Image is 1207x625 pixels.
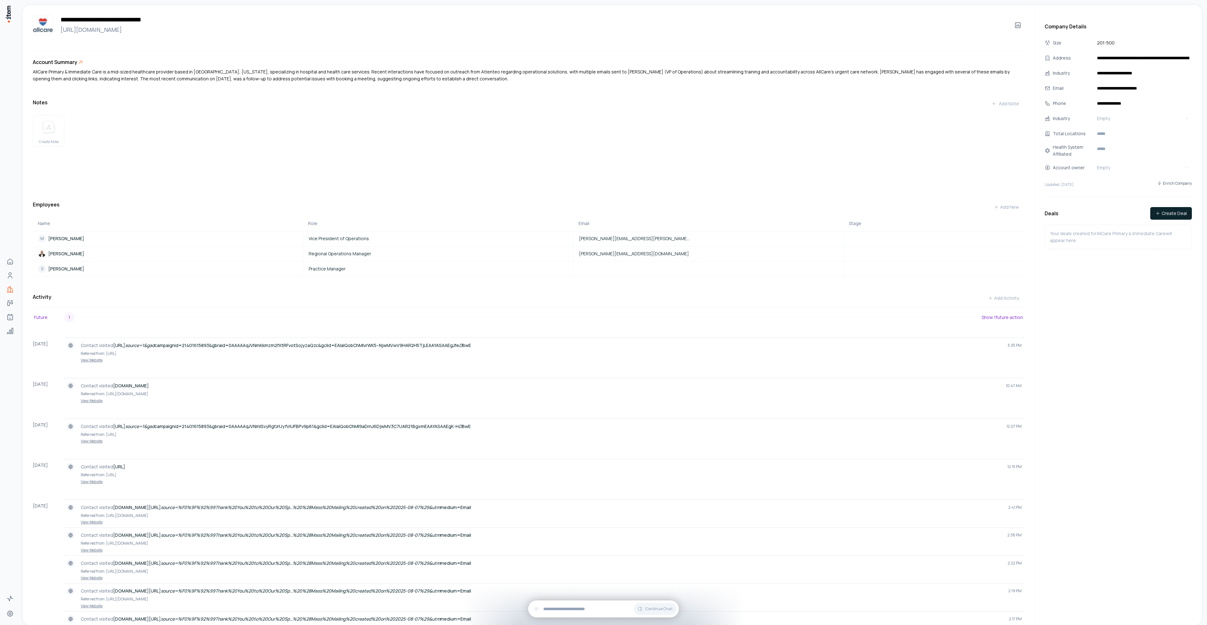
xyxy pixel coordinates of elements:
h3: Notes [33,99,48,106]
a: Settings [4,607,16,620]
div: 1 [64,312,74,322]
p: Your deals created for AllCare Primary & Immediate Care will appear here. [1050,230,1187,244]
img: create note [41,120,56,134]
em: D [459,423,462,429]
strong: [DOMAIN_NAME][URL] medium=Email [113,560,471,566]
span: Create Note [39,139,59,144]
a: Regional Operations Manager [304,251,425,257]
span: 12:07 PM [1006,424,1022,429]
p: Contact visited [81,560,1003,566]
button: Add New [989,201,1024,213]
a: View Website [66,576,1022,581]
p: Contact visited [81,504,1003,511]
a: Companies [4,283,16,296]
div: Health System Affiliated [1053,144,1093,158]
p: Contact visited [81,532,1002,538]
strong: [URL] campaignid=21401615893&gbraid=0AAAAAqJVNmISvyRgfJrUyfViUFBPv9p61&gclid=EAIaIQobChMI9aDrnJ6D... [113,423,471,429]
em: source=%F0%9F%92%99Thank%20You%20to%20Our%20Sp…%20%28Mass%20Mailing%20created%20on%202025-08-07%2... [161,560,440,566]
a: Deals [4,297,16,310]
span: 2:19 PM [1008,588,1022,593]
a: View Website [66,398,1022,403]
span: 2:22 PM [1008,561,1022,566]
div: Stage [849,220,1019,227]
p: Referred from: [URL][DOMAIN_NAME] [81,391,1022,397]
p: Referred from: [URL][DOMAIN_NAME] [81,512,1022,519]
p: Show 1 future action [982,314,1023,321]
p: Contact visited [81,383,1001,389]
button: Add Activity [983,292,1024,304]
img: Miguel Roman [38,250,46,258]
p: Referred from: [URL][DOMAIN_NAME] [81,540,1022,547]
strong: [URL] campaignid=21401615893&gbraid=0AAAAAqJVNmKkmzm2fXtRFvotSojyzaQzc&gclid=EAIaIQobChMIvrWK5--N... [113,342,471,348]
h3: Activity [33,293,51,301]
button: Create Deal [1150,207,1192,220]
a: View Website [66,358,1022,363]
a: Activity [4,592,16,605]
a: Analytics [4,325,16,337]
span: 2:41 PM [1008,505,1022,510]
div: Email [1053,85,1093,92]
p: Referred from: [URL] [81,431,1022,438]
a: Home [4,255,16,268]
div: [DATE] [33,338,63,366]
h3: Deals [1045,210,1058,217]
div: Account owner [1053,164,1093,171]
span: 2:17 PM [1009,616,1022,622]
div: [DATE] [33,378,63,406]
div: Industry [1053,70,1093,77]
a: Practice Manager [304,266,425,272]
a: View Website [66,439,1022,444]
button: Future1Show 1future action [33,310,1024,325]
strong: [DOMAIN_NAME][URL] medium=Email [113,588,471,594]
span: [PERSON_NAME][EMAIL_ADDRESS][DOMAIN_NAME] [579,251,689,257]
span: 5:35 PM [1008,343,1022,348]
div: M [38,235,46,242]
p: [PERSON_NAME] [48,235,84,242]
em: source=%F0%9F%92%99Thank%20You%20to%20Our%20Sp…%20%28Mass%20Mailing%20created%20on%202025-08-07%2... [161,588,440,594]
a: View Website [66,604,1022,609]
div: Role [308,220,568,227]
strong: [DOMAIN_NAME][URL] medium=Email [113,532,471,538]
span: 10:47 AM [1006,383,1022,388]
button: Enrich Company [1157,178,1192,189]
div: Email [579,220,839,227]
span: Vice President of Operations [309,235,369,242]
a: Miguel Roman[PERSON_NAME] [33,250,154,258]
img: Item Brain Logo [5,5,11,23]
em: source=%F0%9F%92%99Thank%20You%20to%20Our%20Sp…%20%28Mass%20Mailing%20created%20on%202025-08-07%2... [161,616,440,622]
span: Practice Manager [309,266,346,272]
em: source=%F0%9F%92%99Thank%20You%20to%20Our%20Sp…%20%28Mass%20Mailing%20created%20on%202025-08-07%2... [161,504,440,510]
div: [DATE] [33,459,63,487]
h3: Company Details [1045,23,1192,30]
button: create noteCreate Note [33,115,64,147]
a: View Website [66,479,1022,484]
img: AllCare Primary & Immediate Care [33,15,53,35]
div: AllCare Primary & Immediate Care is a mid-sized healthcare provider based in [GEOGRAPHIC_DATA], [... [33,68,1024,82]
strong: [DOMAIN_NAME][URL] medium=Email [113,616,471,622]
div: Address [1053,55,1093,61]
button: Continue Chat [634,603,676,615]
div: Industry [1053,115,1093,122]
div: Add Note [991,101,1019,107]
p: Referred from: [URL] [81,472,1022,478]
button: Add Note [986,97,1024,110]
div: Phone [1053,100,1093,107]
div: Total Locations [1053,130,1093,137]
em: D [459,342,462,348]
p: Future [34,314,64,321]
em: source=1&gad [125,423,155,429]
p: Contact visited [81,588,1003,594]
div: Name [38,220,298,227]
a: Agents [4,311,16,323]
a: Vice President of Operations [304,235,425,242]
strong: [DOMAIN_NAME] [113,383,149,389]
strong: [DOMAIN_NAME][URL] medium=Email [113,504,471,510]
h3: Account Summary [33,58,77,66]
p: Contact visited [81,464,1002,470]
a: [PERSON_NAME][EMAIL_ADDRESS][PERSON_NAME][DOMAIN_NAME] [574,235,695,242]
p: Contact visited [81,616,1004,622]
h3: Employees [33,201,60,213]
a: M[PERSON_NAME] [33,235,154,242]
p: Referred from: [URL][DOMAIN_NAME] [81,568,1022,575]
div: S [38,265,46,273]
